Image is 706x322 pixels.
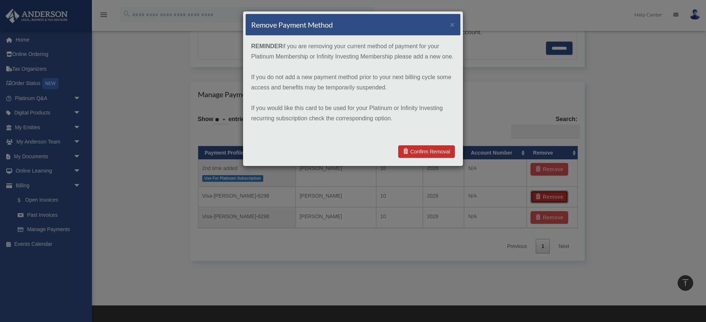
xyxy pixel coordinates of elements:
[398,145,455,158] a: Confirm Removal
[246,36,460,139] div: if you are removing your current method of payment for your Platinum Membership or Infinity Inves...
[251,20,333,30] h4: Remove Payment Method
[450,21,455,28] button: ×
[251,103,455,124] p: If you would like this card to be used for your Platinum or Infinity Investing recurring subscrip...
[251,43,282,49] strong: REMINDER
[251,72,455,93] p: If you do not add a new payment method prior to your next billing cycle some access and benefits ...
